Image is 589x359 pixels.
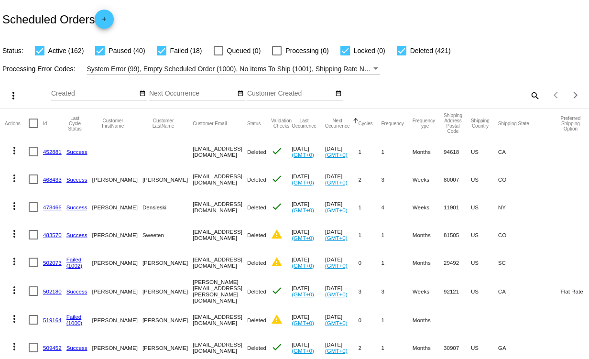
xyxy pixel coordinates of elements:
[498,138,561,165] mat-cell: CA
[43,149,62,155] a: 452881
[382,276,413,306] mat-cell: 3
[193,193,247,221] mat-cell: [EMAIL_ADDRESS][DOMAIN_NAME]
[43,120,47,126] button: Change sorting for Id
[325,179,348,185] a: (GMT+0)
[354,45,385,56] span: Locked (0)
[325,235,348,241] a: (GMT+0)
[413,138,444,165] mat-cell: Months
[193,138,247,165] mat-cell: [EMAIL_ADDRESS][DOMAIN_NAME]
[292,193,325,221] mat-cell: [DATE]
[9,341,20,352] mat-icon: more_vert
[292,306,325,334] mat-cell: [DATE]
[66,262,83,269] a: (1002)
[51,90,137,98] input: Created
[43,232,62,238] a: 483570
[87,63,381,75] mat-select: Filter by Processing Error Codes
[9,284,20,296] mat-icon: more_vert
[66,256,82,262] a: Failed
[413,118,435,129] button: Change sorting for FrequencyType
[5,109,29,138] mat-header-cell: Actions
[247,204,266,210] span: Deleted
[66,320,83,326] a: (1000)
[92,221,142,249] mat-cell: [PERSON_NAME]
[247,149,266,155] span: Deleted
[271,145,283,157] mat-icon: check
[292,152,314,158] a: (GMT+0)
[292,276,325,306] mat-cell: [DATE]
[142,221,193,249] mat-cell: Sweeten
[271,109,292,138] mat-header-cell: Validation Checks
[292,348,314,354] a: (GMT+0)
[444,276,471,306] mat-cell: 92121
[292,221,325,249] mat-cell: [DATE]
[325,276,359,306] mat-cell: [DATE]
[413,249,444,276] mat-cell: Months
[92,276,142,306] mat-cell: [PERSON_NAME]
[325,165,359,193] mat-cell: [DATE]
[547,86,566,105] button: Previous page
[142,193,193,221] mat-cell: Densieski
[92,249,142,276] mat-cell: [PERSON_NAME]
[359,120,373,126] button: Change sorting for Cycles
[325,249,359,276] mat-cell: [DATE]
[271,228,283,240] mat-icon: warning
[498,120,529,126] button: Change sorting for ShippingState
[193,221,247,249] mat-cell: [EMAIL_ADDRESS][DOMAIN_NAME]
[193,306,247,334] mat-cell: [EMAIL_ADDRESS][DOMAIN_NAME]
[247,317,266,323] span: Deleted
[471,221,498,249] mat-cell: US
[271,341,283,353] mat-icon: check
[66,176,87,183] a: Success
[471,138,498,165] mat-cell: US
[92,165,142,193] mat-cell: [PERSON_NAME]
[292,138,325,165] mat-cell: [DATE]
[142,306,193,334] mat-cell: [PERSON_NAME]
[359,165,382,193] mat-cell: 2
[139,90,146,98] mat-icon: date_range
[292,291,314,297] a: (GMT+0)
[292,179,314,185] a: (GMT+0)
[271,314,283,325] mat-icon: warning
[109,45,145,56] span: Paused (40)
[66,116,84,131] button: Change sorting for LastProcessingCycleId
[43,317,62,323] a: 519164
[444,249,471,276] mat-cell: 29492
[292,165,325,193] mat-cell: [DATE]
[561,116,581,131] button: Change sorting for PreferredShippingOption
[2,10,114,29] h2: Scheduled Orders
[292,235,314,241] a: (GMT+0)
[325,320,348,326] a: (GMT+0)
[325,207,348,213] a: (GMT+0)
[413,165,444,193] mat-cell: Weeks
[410,45,451,56] span: Deleted (421)
[382,193,413,221] mat-cell: 4
[142,165,193,193] mat-cell: [PERSON_NAME]
[498,249,561,276] mat-cell: SC
[170,45,202,56] span: Failed (18)
[271,256,283,268] mat-icon: warning
[325,306,359,334] mat-cell: [DATE]
[359,221,382,249] mat-cell: 1
[247,232,266,238] span: Deleted
[335,90,342,98] mat-icon: date_range
[227,45,261,56] span: Queued (0)
[193,165,247,193] mat-cell: [EMAIL_ADDRESS][DOMAIN_NAME]
[2,65,76,73] span: Processing Error Codes:
[98,16,110,27] mat-icon: add
[471,165,498,193] mat-cell: US
[325,138,359,165] mat-cell: [DATE]
[9,145,20,156] mat-icon: more_vert
[325,262,348,269] a: (GMT+0)
[444,165,471,193] mat-cell: 80007
[92,306,142,334] mat-cell: [PERSON_NAME]
[444,193,471,221] mat-cell: 11901
[413,276,444,306] mat-cell: Weeks
[413,306,444,334] mat-cell: Months
[382,249,413,276] mat-cell: 1
[247,345,266,351] span: Deleted
[92,118,134,129] button: Change sorting for CustomerFirstName
[325,291,348,297] a: (GMT+0)
[292,249,325,276] mat-cell: [DATE]
[359,276,382,306] mat-cell: 3
[444,113,462,134] button: Change sorting for ShippingPostcode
